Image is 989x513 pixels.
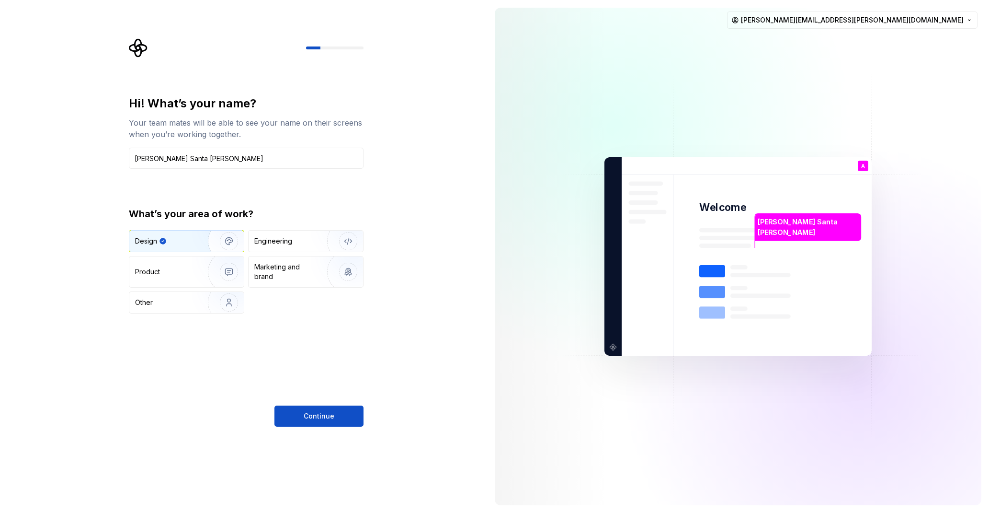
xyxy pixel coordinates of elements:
[135,267,160,277] div: Product
[758,217,858,237] p: [PERSON_NAME] Santa [PERSON_NAME]
[129,117,364,140] div: Your team mates will be able to see your name on their screens when you’re working together.
[129,96,364,111] div: Hi! What’s your name?
[135,298,153,307] div: Other
[129,38,148,58] svg: Supernova Logo
[129,207,364,221] div: What’s your area of work?
[129,148,364,169] input: Han Solo
[274,406,364,427] button: Continue
[135,236,157,246] div: Design
[727,12,978,29] button: [PERSON_NAME][EMAIL_ADDRESS][PERSON_NAME][DOMAIN_NAME]
[699,200,746,214] p: Welcome
[304,411,334,421] span: Continue
[254,262,319,281] div: Marketing and brand
[254,236,292,246] div: Engineering
[741,15,964,25] span: [PERSON_NAME][EMAIL_ADDRESS][PERSON_NAME][DOMAIN_NAME]
[861,163,865,169] p: A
